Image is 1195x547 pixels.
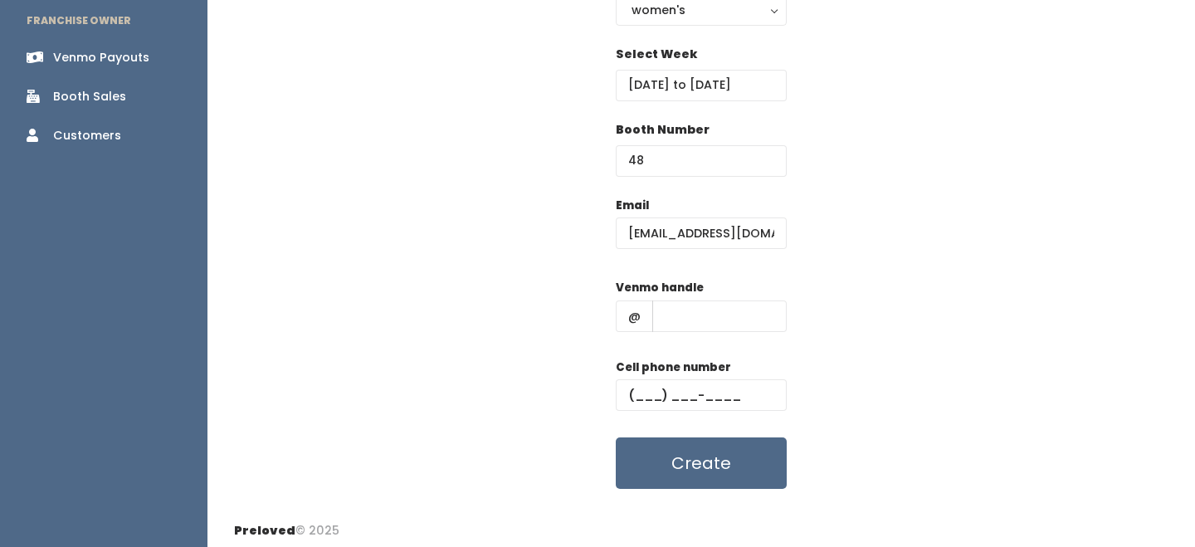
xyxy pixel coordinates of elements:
[53,127,121,144] div: Customers
[53,49,149,66] div: Venmo Payouts
[616,359,731,376] label: Cell phone number
[616,198,649,214] label: Email
[616,121,710,139] label: Booth Number
[234,509,339,540] div: © 2025
[616,46,697,63] label: Select Week
[616,145,787,177] input: Booth Number
[234,522,295,539] span: Preloved
[53,88,126,105] div: Booth Sales
[632,1,771,19] div: women's
[616,280,704,296] label: Venmo handle
[616,437,787,489] button: Create
[616,217,787,249] input: @ .
[616,300,653,332] span: @
[616,379,787,411] input: (___) ___-____
[616,70,787,101] input: Select week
